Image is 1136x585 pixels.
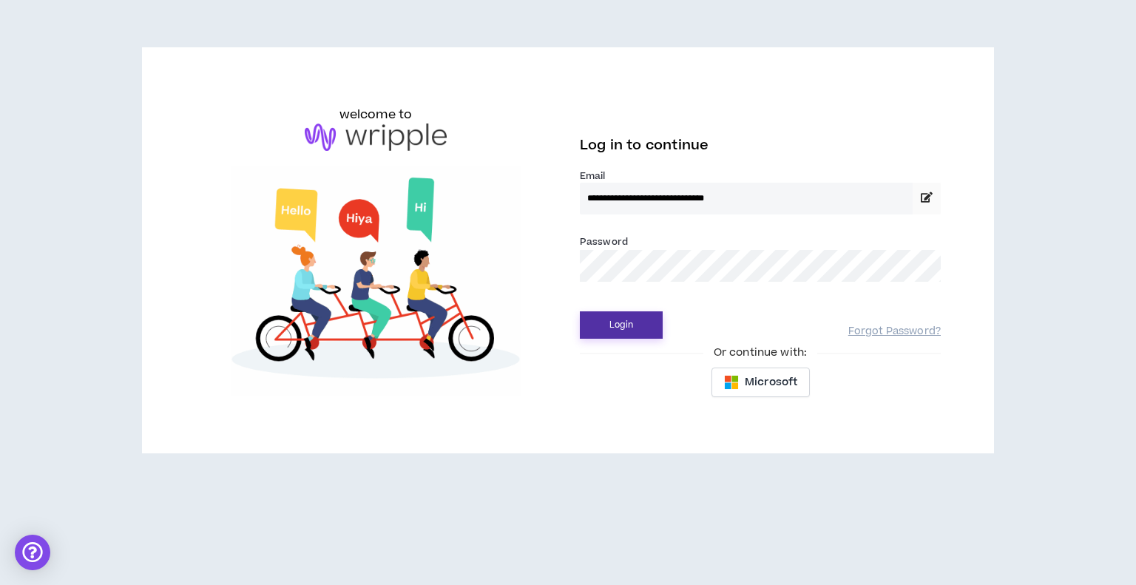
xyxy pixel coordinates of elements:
a: Forgot Password? [848,325,941,339]
button: Microsoft [711,368,810,397]
label: Password [580,235,628,248]
label: Email [580,169,941,183]
span: Microsoft [745,374,797,390]
div: Open Intercom Messenger [15,535,50,570]
button: Login [580,311,663,339]
img: logo-brand.png [305,124,447,152]
h6: welcome to [339,106,413,124]
span: Log in to continue [580,136,709,155]
img: Welcome to Wripple [195,166,556,395]
span: Or continue with: [703,345,817,361]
